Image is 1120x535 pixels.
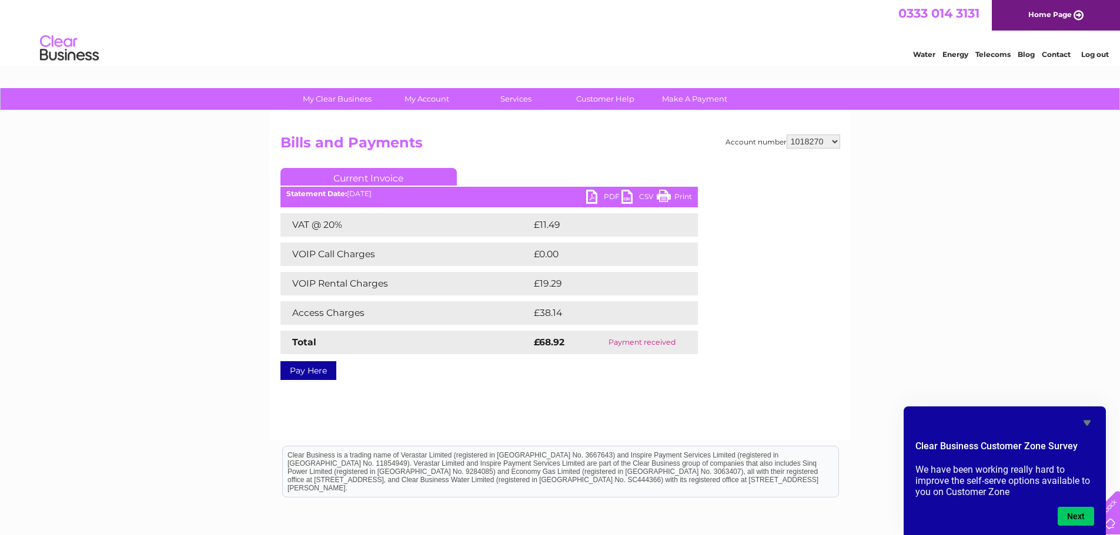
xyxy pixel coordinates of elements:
strong: Total [292,337,316,348]
a: Services [467,88,564,110]
td: £19.29 [531,272,673,295]
div: Account number [726,134,840,149]
td: Payment received [586,331,697,354]
a: Water [913,50,935,59]
div: [DATE] [280,190,698,198]
div: Clear Business Customer Zone Survey [915,416,1094,526]
b: Statement Date: [286,189,347,198]
p: We have been working really hard to improve the self-serve options available to you on Customer Zone [915,464,1094,497]
a: Current Invoice [280,168,457,186]
a: Print [657,190,692,207]
h2: Clear Business Customer Zone Survey [915,439,1094,459]
td: £11.49 [531,213,672,237]
img: logo.png [39,31,99,66]
td: £38.14 [531,301,673,325]
a: Energy [942,50,968,59]
div: Clear Business is a trading name of Verastar Limited (registered in [GEOGRAPHIC_DATA] No. 3667643... [283,6,838,57]
a: 0333 014 3131 [898,6,979,21]
button: Hide survey [1080,416,1094,430]
button: Next question [1058,507,1094,526]
a: Make A Payment [646,88,743,110]
a: PDF [586,190,621,207]
td: Access Charges [280,301,531,325]
a: Contact [1042,50,1071,59]
a: Pay Here [280,361,336,380]
td: £0.00 [531,243,671,266]
a: Customer Help [557,88,654,110]
a: My Clear Business [289,88,386,110]
td: VOIP Call Charges [280,243,531,266]
h2: Bills and Payments [280,134,840,157]
td: VOIP Rental Charges [280,272,531,295]
strong: £68.92 [534,337,564,348]
td: VAT @ 20% [280,213,531,237]
a: Telecoms [975,50,1011,59]
a: My Account [378,88,475,110]
a: Blog [1018,50,1035,59]
a: Log out [1081,50,1109,59]
a: CSV [621,190,657,207]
